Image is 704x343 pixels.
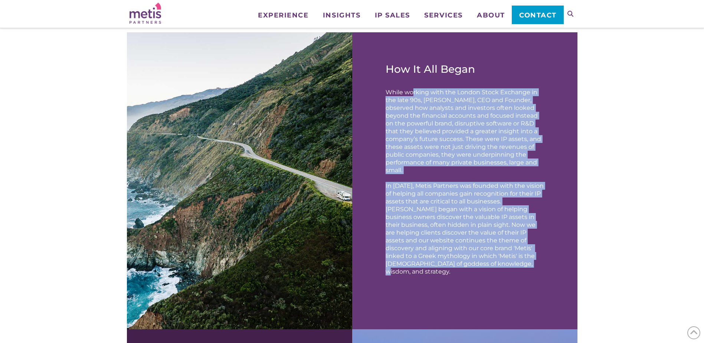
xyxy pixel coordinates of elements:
span: Contact [519,12,557,19]
span: Back to Top [687,326,700,339]
p: While working with the London Stock Exchange in the late 90s, [PERSON_NAME], CEO and Founder, obs... [386,88,544,174]
span: Insights [323,12,360,19]
span: Experience [258,12,308,19]
a: Contact [512,6,563,24]
span: IP Sales [375,12,410,19]
span: Services [424,12,462,19]
span: About [477,12,505,19]
p: In [DATE], Metis Partners was founded with the vision of helping all companies gain recognition f... [386,182,544,275]
img: Metis Partners [130,3,161,24]
h3: How It All Began [386,63,544,75]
